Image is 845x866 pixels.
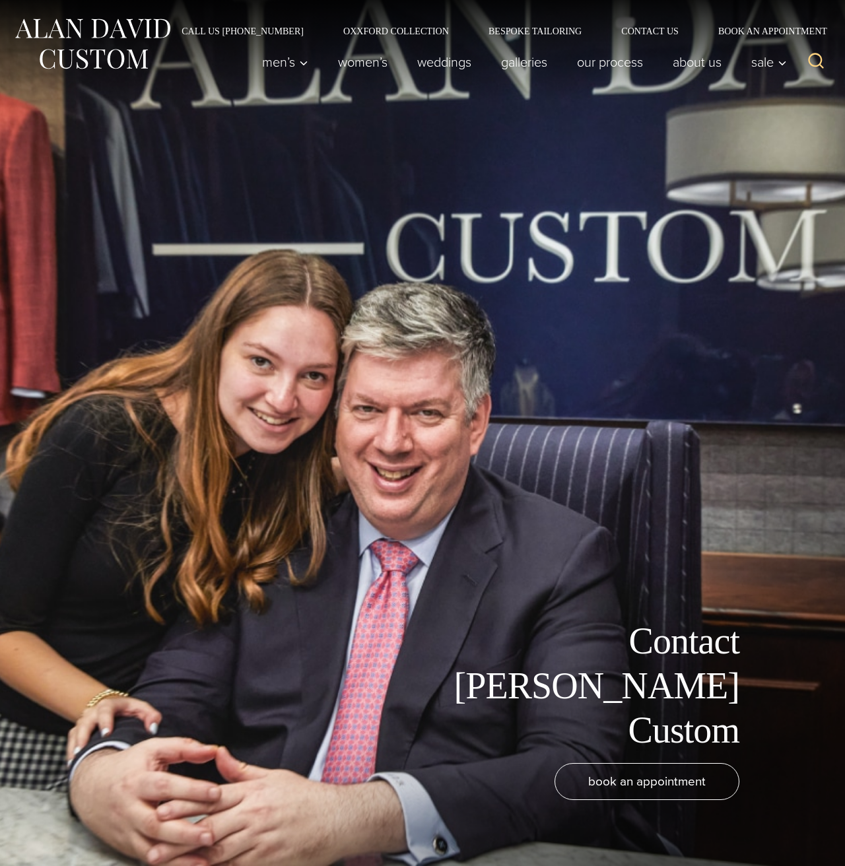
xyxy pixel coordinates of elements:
[588,772,706,791] span: book an appointment
[162,26,323,36] a: Call Us [PHONE_NUMBER]
[162,26,832,36] nav: Secondary Navigation
[487,49,562,75] a: Galleries
[562,49,658,75] a: Our Process
[555,763,739,800] a: book an appointment
[751,55,787,69] span: Sale
[323,26,469,36] a: Oxxford Collection
[13,15,172,73] img: Alan David Custom
[262,55,308,69] span: Men’s
[323,49,403,75] a: Women’s
[442,619,739,752] h1: Contact [PERSON_NAME] Custom
[403,49,487,75] a: weddings
[658,49,737,75] a: About Us
[698,26,832,36] a: Book an Appointment
[469,26,601,36] a: Bespoke Tailoring
[248,49,794,75] nav: Primary Navigation
[800,46,832,78] button: View Search Form
[601,26,698,36] a: Contact Us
